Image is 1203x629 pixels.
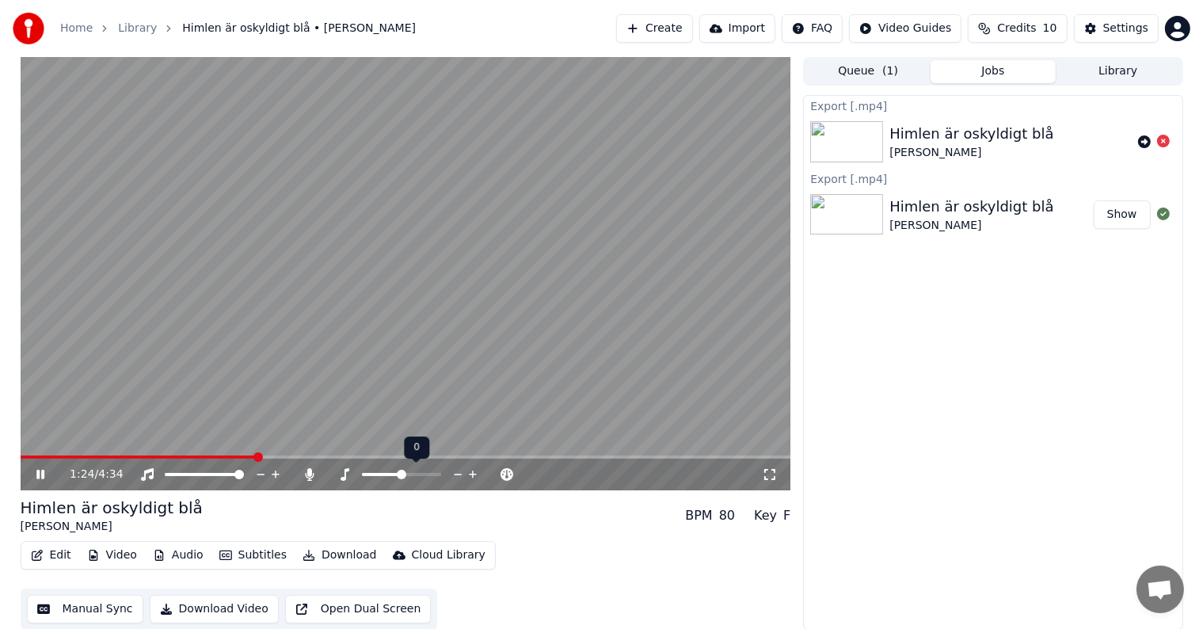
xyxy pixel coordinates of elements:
div: BPM [685,506,712,525]
span: Credits [997,21,1036,36]
button: Audio [147,544,210,566]
a: Home [60,21,93,36]
button: Subtitles [213,544,293,566]
div: Settings [1103,21,1148,36]
button: Edit [25,544,78,566]
div: 80 [719,506,735,525]
button: Library [1056,60,1181,83]
a: Open chat [1136,566,1184,613]
div: F [783,506,790,525]
div: Himlen är oskyldigt blå [889,196,1053,218]
div: Export [.mp4] [804,169,1182,188]
div: 0 [404,436,429,459]
a: Library [118,21,157,36]
button: FAQ [782,14,843,43]
button: Jobs [931,60,1056,83]
button: Video [81,544,143,566]
button: Download Video [150,595,279,623]
button: Open Dual Screen [285,595,432,623]
div: Cloud Library [412,547,485,563]
button: Import [699,14,775,43]
button: Manual Sync [27,595,143,623]
span: ( 1 ) [882,63,898,79]
button: Show [1094,200,1151,229]
button: Create [616,14,693,43]
button: Credits10 [968,14,1067,43]
span: 4:34 [98,467,123,482]
div: [PERSON_NAME] [889,145,1053,161]
button: Queue [805,60,931,83]
div: / [70,467,108,482]
div: [PERSON_NAME] [889,218,1053,234]
span: Himlen är oskyldigt blå • [PERSON_NAME] [182,21,416,36]
div: Himlen är oskyldigt blå [889,123,1053,145]
div: Key [754,506,777,525]
span: 1:24 [70,467,94,482]
div: Export [.mp4] [804,96,1182,115]
img: youka [13,13,44,44]
button: Download [296,544,383,566]
nav: breadcrumb [60,21,416,36]
div: [PERSON_NAME] [21,519,203,535]
button: Settings [1074,14,1159,43]
span: 10 [1043,21,1057,36]
div: Himlen är oskyldigt blå [21,497,203,519]
button: Video Guides [849,14,961,43]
